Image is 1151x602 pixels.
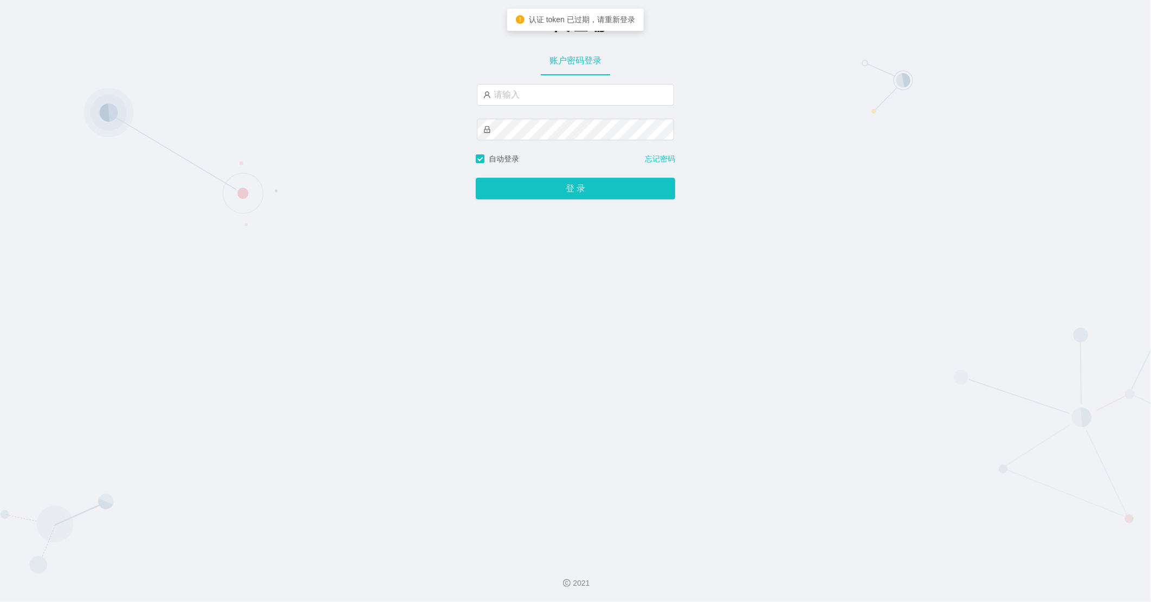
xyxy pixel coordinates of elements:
i: 图标： 锁 [483,126,491,133]
font: 2021 [573,579,590,587]
span: 认证 token 已过期，请重新登录 [529,15,635,24]
i: 图标：感叹号圆圈 [516,15,525,24]
div: 账户密码登录 [541,46,610,76]
a: 忘记密码 [645,153,675,165]
input: 请输入 [477,84,674,106]
i: 图标： 用户 [483,91,491,99]
button: 登 录 [476,178,675,199]
span: 自动登录 [484,154,523,163]
i: 图标： 版权所有 [563,579,571,587]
